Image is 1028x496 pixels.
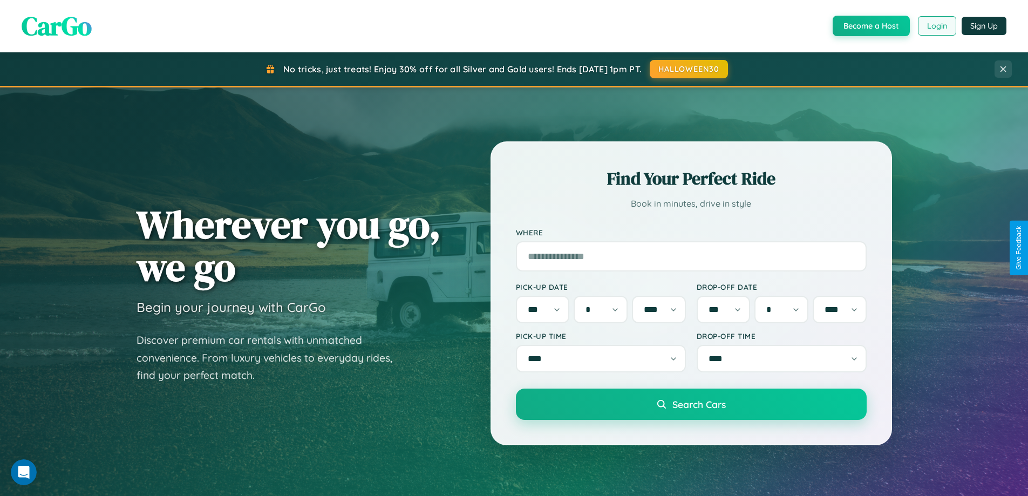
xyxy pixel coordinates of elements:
[11,459,37,485] iframe: Intercom live chat
[516,331,686,341] label: Pick-up Time
[137,299,326,315] h3: Begin your journey with CarGo
[918,16,956,36] button: Login
[697,331,867,341] label: Drop-off Time
[833,16,910,36] button: Become a Host
[22,8,92,44] span: CarGo
[137,331,406,384] p: Discover premium car rentals with unmatched convenience. From luxury vehicles to everyday rides, ...
[516,196,867,212] p: Book in minutes, drive in style
[516,282,686,291] label: Pick-up Date
[516,389,867,420] button: Search Cars
[962,17,1006,35] button: Sign Up
[516,228,867,237] label: Where
[650,60,728,78] button: HALLOWEEN30
[1015,226,1023,270] div: Give Feedback
[283,64,642,74] span: No tricks, just treats! Enjoy 30% off for all Silver and Gold users! Ends [DATE] 1pm PT.
[672,398,726,410] span: Search Cars
[697,282,867,291] label: Drop-off Date
[137,203,441,288] h1: Wherever you go, we go
[516,167,867,191] h2: Find Your Perfect Ride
